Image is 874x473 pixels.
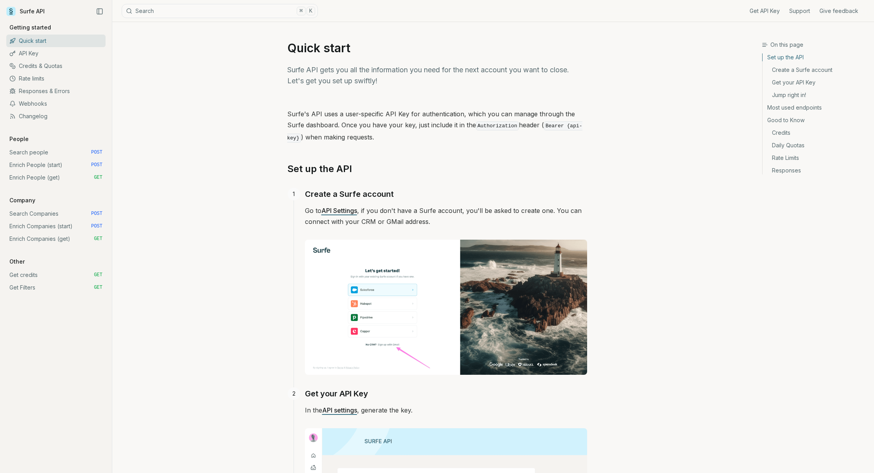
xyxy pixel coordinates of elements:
p: Surfe API gets you all the information you need for the next account you want to close. Let's get... [287,64,587,86]
a: Jump right in! [763,89,868,101]
kbd: ⌘ [297,7,305,15]
a: Most used endpoints [763,101,868,114]
a: Give feedback [819,7,858,15]
a: Credits & Quotas [6,60,106,72]
a: API settings [322,406,357,414]
kbd: K [307,7,315,15]
span: GET [94,236,102,242]
p: Getting started [6,24,54,31]
code: Authorization [476,121,519,130]
p: Go to , if you don't have a Surfe account, you'll be asked to create one. You can connect with yo... [305,205,587,227]
p: Company [6,196,38,204]
a: Enrich People (get) GET [6,171,106,184]
h1: Quick start [287,41,587,55]
h3: On this page [762,41,868,49]
span: POST [91,149,102,156]
a: Credits [763,126,868,139]
a: Rate Limits [763,152,868,164]
a: Enrich Companies (start) POST [6,220,106,233]
a: Search Companies POST [6,207,106,220]
a: Set up the API [763,53,868,64]
a: Webhooks [6,97,106,110]
a: Changelog [6,110,106,123]
a: Get API Key [750,7,780,15]
a: Daily Quotas [763,139,868,152]
a: Get your API Key [763,76,868,89]
a: Enrich Companies (get) GET [6,233,106,245]
a: Surfe API [6,5,45,17]
span: GET [94,272,102,278]
a: Responses [763,164,868,174]
a: Create a Surfe account [763,64,868,76]
a: Good to Know [763,114,868,126]
span: POST [91,211,102,217]
a: Get credits GET [6,269,106,281]
span: POST [91,223,102,229]
a: Search people POST [6,146,106,159]
p: Other [6,258,28,266]
span: POST [91,162,102,168]
a: Quick start [6,35,106,47]
a: API Key [6,47,106,60]
p: Surfe's API uses a user-specific API Key for authentication, which you can manage through the Sur... [287,108,587,144]
button: Collapse Sidebar [94,5,106,17]
span: GET [94,284,102,291]
a: Get your API Key [305,387,368,400]
a: API Settings [321,207,357,214]
a: Set up the API [287,163,352,175]
span: GET [94,174,102,181]
a: Create a Surfe account [305,188,394,200]
p: People [6,135,32,143]
a: Support [789,7,810,15]
a: Get Filters GET [6,281,106,294]
a: Enrich People (start) POST [6,159,106,171]
a: Rate limits [6,72,106,85]
img: Image [305,240,587,375]
button: Search⌘K [122,4,318,18]
a: Responses & Errors [6,85,106,97]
